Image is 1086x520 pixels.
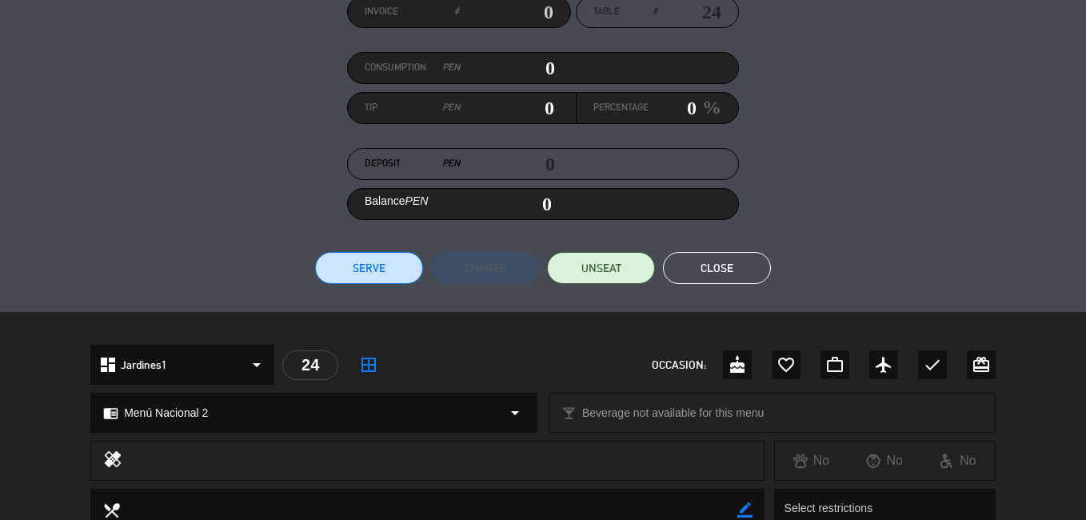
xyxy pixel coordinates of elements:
div: No [921,450,995,471]
i: local_dining [102,501,120,518]
em: PEN [442,156,460,172]
em: PEN [405,194,429,207]
button: Close [663,252,771,284]
button: UNSEAT [547,252,655,284]
div: 24 [282,350,338,380]
i: card_giftcard [972,355,991,374]
em: # [653,4,657,20]
label: Deposit [365,156,460,172]
em: PEN [442,60,460,76]
label: Consumption [365,60,460,76]
span: Menú Nacional 2 [124,404,208,422]
i: healing [103,450,122,472]
span: Jardines1 [121,356,167,374]
input: 0 [460,96,555,120]
label: Tip [365,100,460,116]
i: dashboard [98,355,118,374]
span: UNSEAT [581,260,621,277]
i: local_bar [561,406,577,421]
span: Beverage not available for this menu [582,404,764,422]
i: border_all [359,355,378,374]
i: chrome_reader_mode [103,406,118,421]
i: border_color [737,502,753,518]
i: check [923,355,942,374]
em: PEN [442,100,460,116]
label: Percentage [593,100,649,116]
input: 0 [649,96,697,120]
em: # [454,4,459,20]
label: Invoice [365,4,459,20]
button: Serve [315,252,423,284]
em: % [697,92,721,123]
i: airplanemode_active [874,355,893,374]
button: Charge [431,252,539,284]
span: Table [593,4,620,20]
i: arrow_drop_down [505,403,525,422]
span: OCCASION: [652,356,706,374]
i: arrow_drop_down [247,355,266,374]
label: Balance [365,192,428,210]
i: favorite_border [777,355,796,374]
i: cake [728,355,747,374]
div: No [848,450,921,471]
i: work_outline [825,355,844,374]
input: 0 [460,56,555,80]
div: No [775,450,848,471]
